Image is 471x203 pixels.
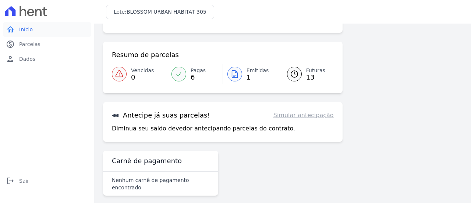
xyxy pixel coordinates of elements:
i: paid [6,40,15,49]
a: Futuras 13 [278,64,334,84]
h3: Carnê de pagamento [112,157,182,165]
a: logoutSair [3,174,91,188]
span: Dados [19,55,35,63]
span: 6 [191,74,206,80]
span: Parcelas [19,41,40,48]
h3: Resumo de parcelas [112,50,179,59]
a: homeInício [3,22,91,37]
span: Pagas [191,67,206,74]
span: Início [19,26,33,33]
span: 1 [247,74,269,80]
a: personDados [3,52,91,66]
span: 13 [306,74,325,80]
h3: Lote: [114,8,206,16]
a: Pagas 6 [167,64,223,84]
a: Vencidas 0 [112,64,167,84]
h3: Antecipe já suas parcelas! [112,111,210,120]
span: Vencidas [131,67,154,74]
a: Simular antecipação [273,111,334,120]
span: Sair [19,177,29,185]
p: Nenhum carnê de pagamento encontrado [112,176,209,191]
i: logout [6,176,15,185]
span: Emitidas [247,67,269,74]
a: paidParcelas [3,37,91,52]
span: BLOSSOM URBAN HABITAT 305 [127,9,206,15]
p: Diminua seu saldo devedor antecipando parcelas do contrato. [112,124,295,133]
i: home [6,25,15,34]
a: Emitidas 1 [223,64,278,84]
span: Futuras [306,67,325,74]
span: 0 [131,74,154,80]
i: person [6,55,15,63]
